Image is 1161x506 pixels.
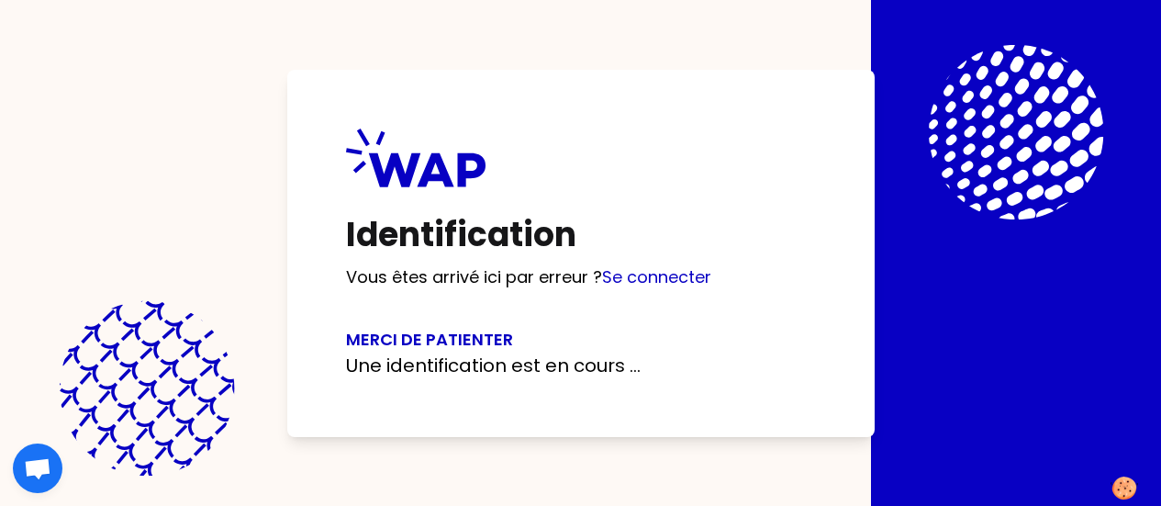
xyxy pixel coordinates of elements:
h3: Merci de patienter [346,327,816,353]
div: Ouvrir le chat [13,444,62,493]
p: Une identification est en cours ... [346,353,816,378]
h1: Identification [346,217,816,253]
p: Vous êtes arrivé ici par erreur ? [346,264,816,290]
a: Se connecter [602,265,711,288]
